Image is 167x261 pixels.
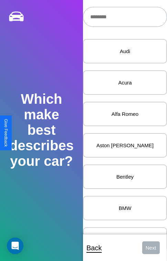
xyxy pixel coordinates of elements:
p: Alfa Romeo [91,109,159,119]
p: Audi [91,47,159,56]
div: Open Intercom Messenger [7,238,23,254]
p: Aston [PERSON_NAME] [91,141,159,150]
p: BMW [91,203,159,213]
h2: Which make best describes your car? [8,91,75,169]
p: Bentley [91,172,159,181]
div: Give Feedback [3,119,8,147]
button: Next [142,241,160,254]
p: Back [86,242,102,254]
p: Acura [91,78,159,87]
